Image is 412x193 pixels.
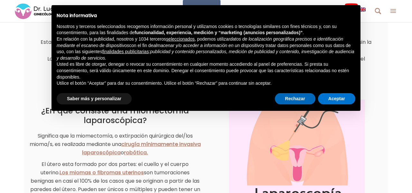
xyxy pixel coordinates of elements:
[57,36,355,61] p: En relación con la publicidad, nosotros y 1034 terceros , podemos utilizar con el fin de y tratar...
[166,36,195,43] button: seleccionados
[57,49,354,61] em: publicidad y contenido personalizados, medición de publicidad y contenido, investigación de audie...
[57,80,355,87] p: Utilice el botón “Aceptar” para dar su consentimiento. Utilice el botón “Rechazar” para continuar...
[29,132,201,157] p: Significa que la miomectomía, o extirpación quirúrgica del/los mioma/s, es realizada mediante una o
[82,140,201,156] a: cirugía mínimamente invasiva laparoscópica
[57,93,132,105] button: Saber más y personalizar
[29,106,201,125] h2: ¿En qué consiste una miomectomía laparoscópica?
[57,61,355,80] p: Usted es libre de otorgar, denegar o revocar su consentimiento en cualquier momento accediendo al...
[124,149,148,156] a: robótica.
[57,13,355,18] h2: Nota informativa
[60,169,144,176] a: Los miomas o fibromas uterinos
[318,93,355,105] button: Aceptar
[275,93,315,105] button: Rechazar
[135,30,303,35] strong: funcionalidad, experiencia, medición y “marketing (anuncios personalizados)”
[29,21,383,72] p: El tratamiento principal para realizar la se basa principalmente en la para la de la paciente. Es...
[57,24,355,36] p: Nosotros y terceros seleccionados recogemos información personal y utilizamos cookies o tecnologí...
[153,43,262,48] em: almacenar y/o acceder a información en un dispositivo
[102,49,149,55] button: finalidades publicitarias
[57,36,343,48] em: datos de localización geográfica precisos e identificación mediante el escaneo de dispositivos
